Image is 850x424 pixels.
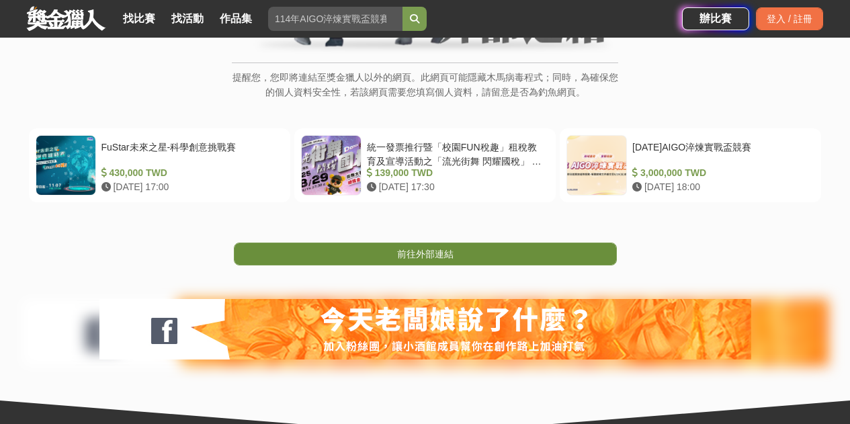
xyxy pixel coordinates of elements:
[118,9,161,28] a: 找比賽
[560,128,821,202] a: [DATE]AIGO淬煉實戰盃競賽 3,000,000 TWD [DATE] 18:00
[29,128,290,202] a: FuStar未來之星-科學創意挑戰賽 430,000 TWD [DATE] 17:00
[268,7,402,31] input: 114年AIGO淬煉實戰盃競賽
[367,180,544,194] div: [DATE] 17:30
[101,140,278,166] div: FuStar未來之星-科學創意挑戰賽
[632,140,809,166] div: [DATE]AIGO淬煉實戰盃競賽
[632,180,809,194] div: [DATE] 18:00
[214,9,257,28] a: 作品集
[99,299,751,359] img: 127fc932-0e2d-47dc-a7d9-3a4a18f96856.jpg
[367,166,544,180] div: 139,000 TWD
[234,243,617,265] a: 前往外部連結
[682,7,749,30] a: 辦比賽
[294,128,556,202] a: 統一發票推行暨「校園FUN稅趣」租稅教育及宣導活動之「流光街舞 閃耀國稅」 租稅教育及宣導活動 139,000 TWD [DATE] 17:30
[756,7,823,30] div: 登入 / 註冊
[101,180,278,194] div: [DATE] 17:00
[632,166,809,180] div: 3,000,000 TWD
[232,70,618,114] p: 提醒您，您即將連結至獎金獵人以外的網頁。此網頁可能隱藏木馬病毒程式；同時，為確保您的個人資料安全性，若該網頁需要您填寫個人資料，請留意是否為釣魚網頁。
[101,166,278,180] div: 430,000 TWD
[397,249,454,259] span: 前往外部連結
[367,140,544,166] div: 統一發票推行暨「校園FUN稅趣」租稅教育及宣導活動之「流光街舞 閃耀國稅」 租稅教育及宣導活動
[166,9,209,28] a: 找活動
